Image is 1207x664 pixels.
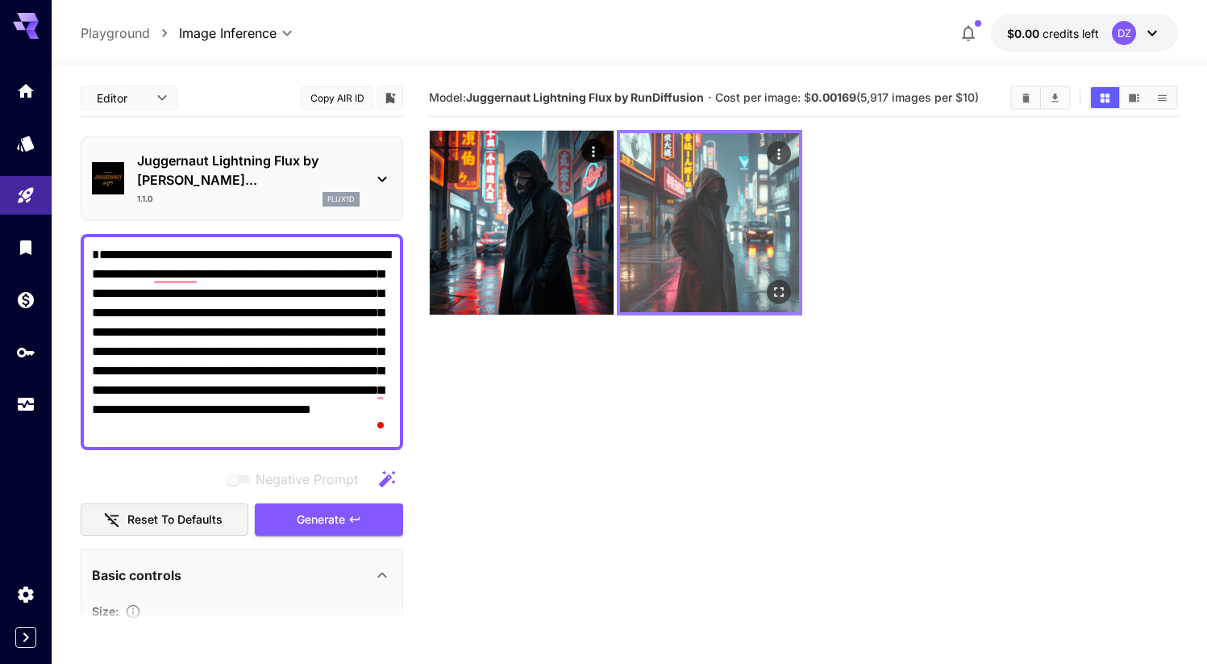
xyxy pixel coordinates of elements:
span: Model: [429,90,704,104]
b: Juggernaut Lightning Flux by RunDiffusion [466,90,704,104]
span: Image Inference [179,23,277,43]
button: Add to library [383,88,397,107]
div: Playground [16,186,35,206]
button: Clear Images [1012,87,1040,108]
span: credits left [1043,27,1099,40]
span: Generate [297,510,345,530]
div: DZ [1112,21,1136,45]
div: Models [16,133,35,153]
img: 2Q== [620,133,799,312]
span: $0.00 [1007,27,1043,40]
button: $0.00DZ [991,15,1178,52]
button: Show images in list view [1148,87,1176,108]
div: Settings [16,584,35,604]
div: Home [16,81,35,101]
button: Download All [1041,87,1069,108]
button: Show images in video view [1120,87,1148,108]
div: $0.00 [1007,25,1099,42]
img: Z [430,131,614,315]
textarea: To enrich screen reader interactions, please activate Accessibility in Grammarly extension settings [92,245,392,439]
span: Editor [97,90,147,106]
p: 1.1.0 [137,193,153,205]
nav: breadcrumb [81,23,179,43]
span: Negative Prompt [256,470,358,489]
div: Usage [16,395,35,415]
p: · [708,88,712,107]
div: Wallet [16,290,35,310]
div: Basic controls [92,556,392,595]
a: Playground [81,23,150,43]
div: Juggernaut Lightning Flux by [PERSON_NAME]...1.1.0flux1d [92,144,392,213]
span: Cost per image: $ (5,917 images per $10) [715,90,979,104]
button: Generate [255,503,403,537]
div: Show images in grid viewShow images in video viewShow images in list view [1089,86,1178,110]
div: Open in fullscreen [767,280,791,304]
button: Reset to defaults [81,503,248,537]
p: Basic controls [92,566,181,585]
p: flux1d [327,194,355,205]
div: Clear ImagesDownload All [1010,86,1071,110]
span: Negative prompts are not compatible with the selected model. [223,469,371,489]
div: Library [16,237,35,257]
b: 0.00169 [811,90,856,104]
button: Show images in grid view [1091,87,1119,108]
button: Expand sidebar [15,627,36,648]
button: Copy AIR ID [301,86,373,110]
p: Juggernaut Lightning Flux by [PERSON_NAME]... [137,151,360,190]
div: Actions [767,141,791,165]
div: API Keys [16,342,35,362]
div: Actions [581,139,606,163]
